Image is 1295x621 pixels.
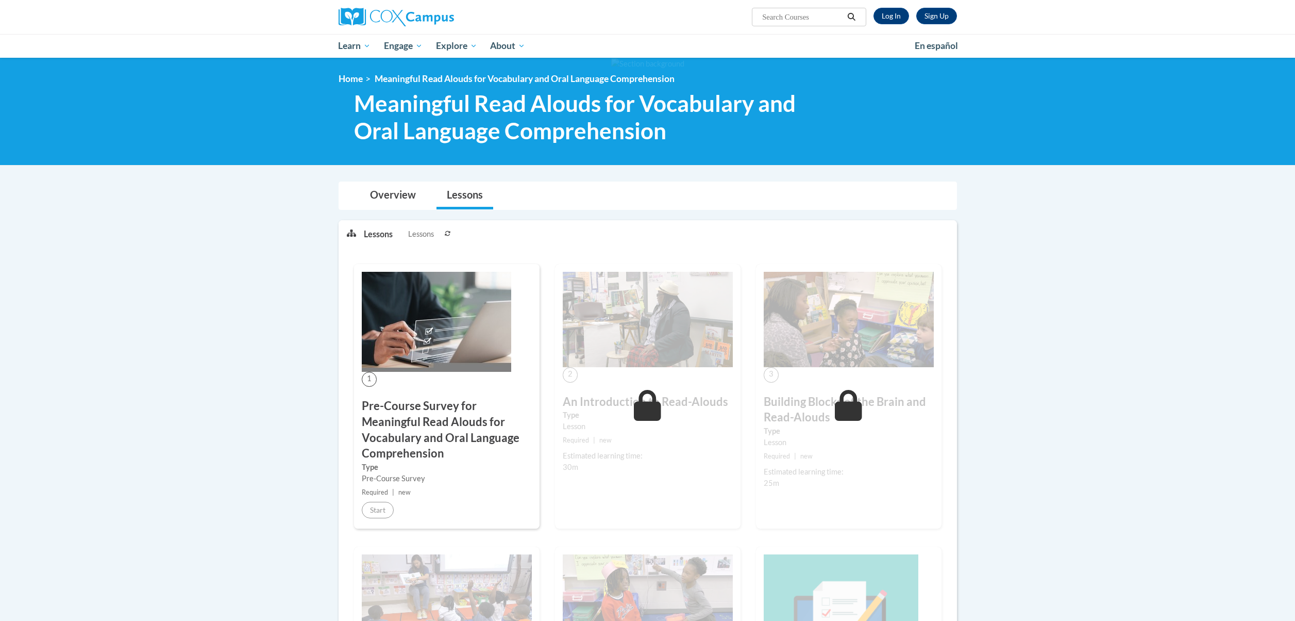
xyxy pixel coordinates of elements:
div: Lesson [563,421,733,432]
a: Register [916,8,957,24]
span: Engage [384,40,423,52]
img: Section background [611,58,684,70]
a: Explore [429,34,484,58]
span: | [794,452,796,460]
a: Engage [377,34,429,58]
span: 1 [362,372,377,387]
img: Cox Campus [339,8,454,26]
label: Type [362,462,532,473]
span: 25m [764,479,779,487]
span: Required [563,436,589,444]
span: | [593,436,595,444]
a: About [483,34,532,58]
button: Search [844,11,859,23]
h3: Pre-Course Survey for Meaningful Read Alouds for Vocabulary and Oral Language Comprehension [362,398,532,462]
img: Course Image [563,272,733,368]
span: 30m [563,463,578,471]
label: Type [563,410,733,421]
div: Pre-Course Survey [362,473,532,484]
span: new [398,488,411,496]
div: Main menu [323,34,972,58]
span: Lessons [408,228,434,240]
span: En español [915,40,958,51]
a: Home [339,73,363,84]
span: Explore [436,40,477,52]
span: 2 [563,367,578,382]
a: Lessons [436,182,493,209]
h3: Building Blocks of the Brain and Read-Alouds [764,394,934,426]
span: Learn [338,40,371,52]
span: Required [362,488,388,496]
span: Meaningful Read Alouds for Vocabulary and Oral Language Comprehension [375,73,675,84]
input: Search Courses [761,11,844,23]
img: Course Image [764,272,934,368]
span: 3 [764,367,779,382]
img: Course Image [362,272,511,372]
a: Cox Campus [339,8,534,26]
span: new [599,436,612,444]
a: Log In [873,8,909,24]
a: Learn [332,34,378,58]
div: Lesson [764,437,934,448]
span: About [490,40,525,52]
h3: An Introduction to Read-Alouds [563,394,733,410]
div: Estimated learning time: [764,466,934,478]
button: Start [362,502,394,518]
label: Type [764,426,934,437]
a: Overview [360,182,426,209]
span: | [392,488,394,496]
span: Required [764,452,790,460]
p: Lessons [364,228,393,240]
span: new [800,452,813,460]
div: Estimated learning time: [563,450,733,462]
a: En español [908,35,965,57]
span: Meaningful Read Alouds for Vocabulary and Oral Language Comprehension [354,90,814,144]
